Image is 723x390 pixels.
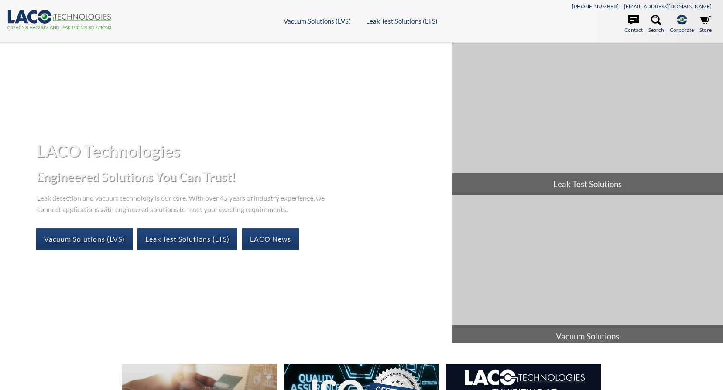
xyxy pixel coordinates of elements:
[452,43,723,195] a: Leak Test Solutions
[624,15,643,34] a: Contact
[699,15,712,34] a: Store
[137,228,237,250] a: Leak Test Solutions (LTS)
[242,228,299,250] a: LACO News
[36,169,445,185] h2: Engineered Solutions You Can Trust!
[284,17,351,25] a: Vacuum Solutions (LVS)
[452,325,723,347] span: Vacuum Solutions
[670,26,694,34] span: Corporate
[452,173,723,195] span: Leak Test Solutions
[36,140,445,161] h1: LACO Technologies
[366,17,438,25] a: Leak Test Solutions (LTS)
[624,3,712,10] a: [EMAIL_ADDRESS][DOMAIN_NAME]
[648,15,664,34] a: Search
[36,192,329,214] p: Leak detection and vacuum technology is our core. With over 45 years of industry experience, we c...
[452,195,723,348] a: Vacuum Solutions
[36,228,133,250] a: Vacuum Solutions (LVS)
[572,3,619,10] a: [PHONE_NUMBER]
